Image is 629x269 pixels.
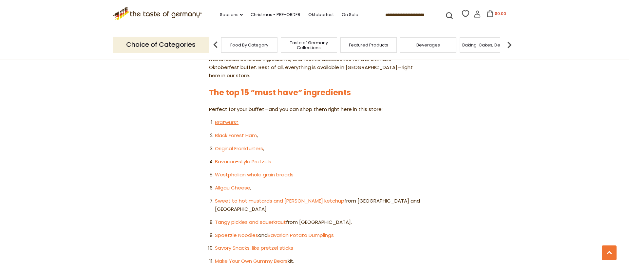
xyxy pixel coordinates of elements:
p: Choice of Categories [113,37,209,53]
a: Bavarian-style Pretzels [215,158,271,165]
img: previous arrow [209,38,222,51]
a: Make Your Own Gummy Bears [215,258,288,264]
li: from [GEOGRAPHIC_DATA]. [215,218,420,226]
a: Food By Category [230,43,268,47]
img: next arrow [503,38,516,51]
a: Christmas - PRE-ORDER [251,11,300,18]
p: Unpack your lederhosen and dirndl and start planning the party. We’ll help you with menu ideas, d... [209,47,420,80]
a: Sweet to hot mustards and [PERSON_NAME] ketchup [215,197,344,204]
a: The top 15 “must have” ingredients [209,87,351,98]
p: Perfect for your buffet—and you can shop them right here in this store: [209,105,420,114]
a: Taste of Germany Collections [283,40,335,50]
a: Tangy pickles and sauerkraut [215,219,286,225]
a: Baking, Cakes, Desserts [462,43,513,47]
a: Featured Products [349,43,388,47]
li: kit. [215,257,420,265]
li: , [215,132,420,140]
a: On Sale [342,11,358,18]
a: Savory Snacks, like pretzel sticks [215,244,293,251]
a: Seasons [220,11,243,18]
a: Bratwurst [215,119,238,126]
a: Bavarian Potato Dumplings [268,232,334,239]
a: Beverages [416,43,440,47]
button: $0.00 [482,10,510,20]
a: Black Forest Ham [215,132,257,139]
li: , [215,184,420,192]
li: , [215,145,420,153]
span: $0.00 [495,11,506,16]
li: and [215,231,420,240]
a: Spaetzle Noodles [215,232,258,239]
li: from [GEOGRAPHIC_DATA] and [GEOGRAPHIC_DATA] [215,197,420,213]
a: Allgau Cheese [215,184,250,191]
a: Oktoberfest [308,11,334,18]
a: Original Frankfurters [215,145,263,152]
a: Westphalian whole grain breads [215,171,294,178]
